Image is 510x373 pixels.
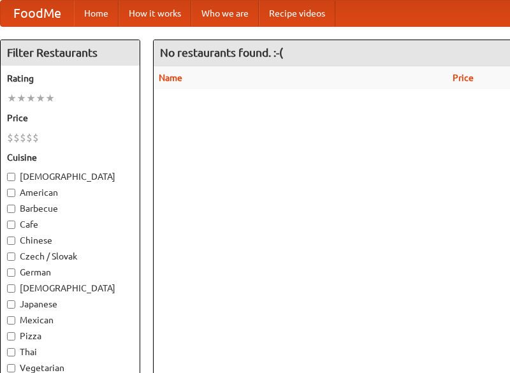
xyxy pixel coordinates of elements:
h4: Filter Restaurants [1,40,140,66]
a: FoodMe [1,1,74,26]
input: [DEMOGRAPHIC_DATA] [7,284,15,293]
a: Recipe videos [259,1,335,26]
h5: Rating [7,72,133,85]
label: [DEMOGRAPHIC_DATA] [7,282,133,295]
li: $ [26,131,33,145]
a: How it works [119,1,191,26]
a: Price [453,73,474,83]
label: Pizza [7,330,133,342]
li: $ [7,131,13,145]
label: Japanese [7,298,133,311]
a: Name [159,73,182,83]
ng-pluralize: No restaurants found. :-( [160,47,283,59]
li: ★ [26,91,36,105]
label: Mexican [7,314,133,326]
h5: Price [7,112,133,124]
label: Barbecue [7,202,133,215]
input: Mexican [7,316,15,325]
li: ★ [45,91,55,105]
input: Thai [7,348,15,356]
label: American [7,186,133,199]
label: Thai [7,346,133,358]
label: [DEMOGRAPHIC_DATA] [7,170,133,183]
input: Japanese [7,300,15,309]
input: Czech / Slovak [7,252,15,261]
input: Vegetarian [7,364,15,372]
input: Chinese [7,237,15,245]
li: $ [13,131,20,145]
input: Pizza [7,332,15,340]
a: Home [74,1,119,26]
li: ★ [7,91,17,105]
li: $ [20,131,26,145]
label: Cafe [7,218,133,231]
input: Barbecue [7,205,15,213]
li: ★ [36,91,45,105]
label: Czech / Slovak [7,250,133,263]
h5: Cuisine [7,151,133,164]
input: Cafe [7,221,15,229]
label: Chinese [7,234,133,247]
a: Who we are [191,1,259,26]
input: [DEMOGRAPHIC_DATA] [7,173,15,181]
label: German [7,266,133,279]
input: German [7,268,15,277]
li: $ [33,131,39,145]
li: ★ [17,91,26,105]
input: American [7,189,15,197]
